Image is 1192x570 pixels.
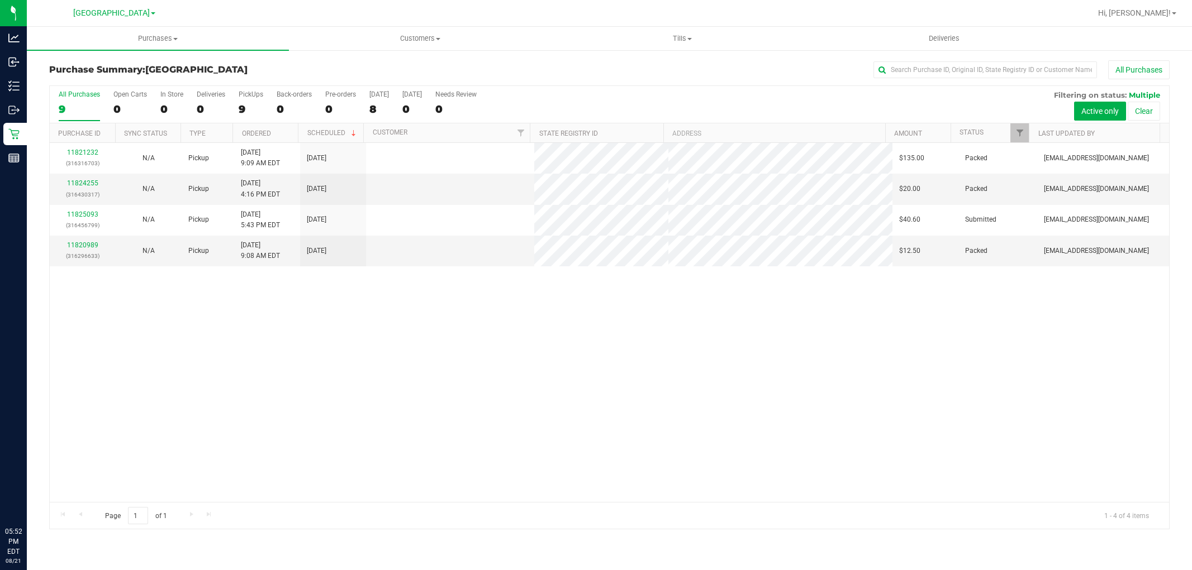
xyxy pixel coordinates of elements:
[143,153,155,164] button: N/A
[899,246,920,256] span: $12.50
[1128,102,1160,121] button: Clear
[899,184,920,194] span: $20.00
[128,507,148,524] input: 1
[369,103,389,116] div: 8
[67,149,98,156] a: 11821232
[11,481,45,514] iframe: Resource center
[188,153,209,164] span: Pickup
[67,210,98,218] a: 11825093
[56,158,109,169] p: (316316703)
[1010,123,1029,142] a: Filter
[813,27,1075,50] a: Deliveries
[5,526,22,557] p: 05:52 PM EDT
[56,220,109,231] p: (316456799)
[8,152,20,164] inline-svg: Reports
[289,33,550,44] span: Customers
[33,479,46,492] iframe: Resource center unread badge
[67,241,98,249] a: 11820989
[1074,102,1126,121] button: Active only
[1129,90,1160,99] span: Multiple
[8,32,20,44] inline-svg: Analytics
[56,189,109,200] p: (316430317)
[96,507,176,524] span: Page of 1
[277,103,312,116] div: 0
[965,246,987,256] span: Packed
[965,214,996,225] span: Submitted
[241,178,280,199] span: [DATE] 4:16 PM EDT
[899,214,920,225] span: $40.60
[197,103,225,116] div: 0
[5,557,22,565] p: 08/21
[197,90,225,98] div: Deliveries
[960,128,984,136] a: Status
[143,247,155,255] span: Not Applicable
[145,64,248,75] span: [GEOGRAPHIC_DATA]
[160,90,183,98] div: In Store
[113,103,147,116] div: 0
[239,90,263,98] div: PickUps
[307,214,326,225] span: [DATE]
[965,153,987,164] span: Packed
[307,184,326,194] span: [DATE]
[8,80,20,92] inline-svg: Inventory
[189,130,206,137] a: Type
[27,33,289,44] span: Purchases
[1044,153,1149,164] span: [EMAIL_ADDRESS][DOMAIN_NAME]
[1038,130,1095,137] a: Last Updated By
[241,240,280,261] span: [DATE] 9:08 AM EDT
[67,179,98,187] a: 11824255
[56,251,109,261] p: (316296633)
[188,246,209,256] span: Pickup
[8,104,20,116] inline-svg: Outbound
[124,130,167,137] a: Sync Status
[59,90,100,98] div: All Purchases
[965,184,987,194] span: Packed
[373,128,407,136] a: Customer
[1044,246,1149,256] span: [EMAIL_ADDRESS][DOMAIN_NAME]
[539,130,598,137] a: State Registry ID
[873,61,1097,78] input: Search Purchase ID, Original ID, State Registry ID or Customer Name...
[58,130,101,137] a: Purchase ID
[894,130,922,137] a: Amount
[8,56,20,68] inline-svg: Inbound
[899,153,924,164] span: $135.00
[402,103,422,116] div: 0
[143,246,155,256] button: N/A
[188,214,209,225] span: Pickup
[1098,8,1171,17] span: Hi, [PERSON_NAME]!
[511,123,530,142] a: Filter
[663,123,885,143] th: Address
[49,65,422,75] h3: Purchase Summary:
[8,128,20,140] inline-svg: Retail
[914,33,975,44] span: Deliveries
[241,147,280,169] span: [DATE] 9:09 AM EDT
[325,90,356,98] div: Pre-orders
[241,209,280,231] span: [DATE] 5:43 PM EDT
[551,27,813,50] a: Tills
[143,154,155,162] span: Not Applicable
[307,153,326,164] span: [DATE]
[1054,90,1127,99] span: Filtering on status:
[239,103,263,116] div: 9
[143,215,155,223] span: Not Applicable
[160,103,183,116] div: 0
[143,185,155,193] span: Not Applicable
[369,90,389,98] div: [DATE]
[188,184,209,194] span: Pickup
[1108,60,1170,79] button: All Purchases
[435,103,477,116] div: 0
[277,90,312,98] div: Back-orders
[242,130,271,137] a: Ordered
[307,246,326,256] span: [DATE]
[1044,184,1149,194] span: [EMAIL_ADDRESS][DOMAIN_NAME]
[143,214,155,225] button: N/A
[143,184,155,194] button: N/A
[325,103,356,116] div: 0
[1095,507,1158,524] span: 1 - 4 of 4 items
[552,33,813,44] span: Tills
[307,129,358,137] a: Scheduled
[289,27,551,50] a: Customers
[113,90,147,98] div: Open Carts
[402,90,422,98] div: [DATE]
[59,103,100,116] div: 9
